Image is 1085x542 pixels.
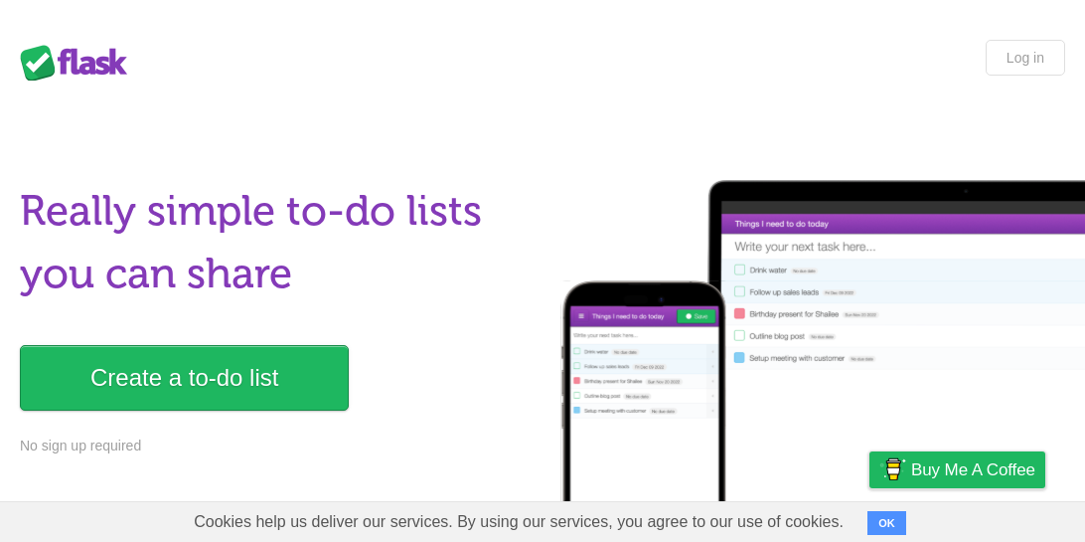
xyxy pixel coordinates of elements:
[986,40,1065,76] a: Log in
[869,452,1045,488] a: Buy me a coffee
[20,180,532,305] h1: Really simple to-do lists you can share
[20,345,349,411] a: Create a to-do list
[879,452,906,486] img: Buy me a coffee
[867,511,906,535] button: OK
[20,45,139,81] div: Flask Lists
[174,502,863,542] span: Cookies help us deliver our services. By using our services, you agree to our use of cookies.
[911,452,1035,487] span: Buy me a coffee
[20,436,532,456] p: No sign up required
